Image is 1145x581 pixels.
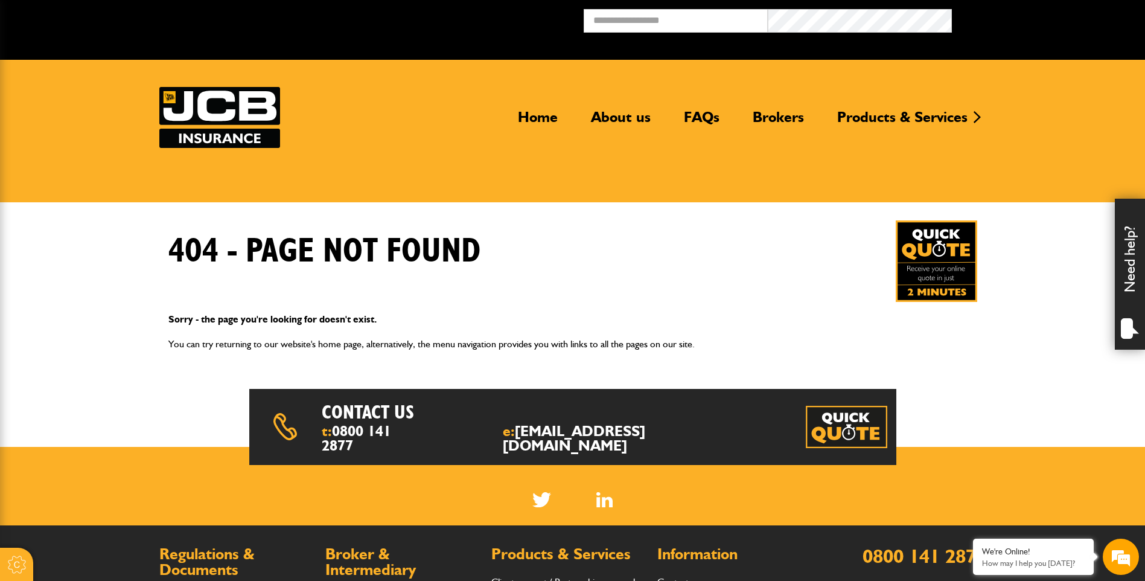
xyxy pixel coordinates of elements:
[159,87,280,148] a: JCB Insurance Services
[806,406,887,448] a: Get your insurance quote in just 2-minutes
[582,108,660,136] a: About us
[675,108,729,136] a: FAQs
[532,492,551,507] img: Twitter
[322,401,605,424] h2: Contact us
[322,424,401,453] span: t:
[596,492,613,507] a: LinkedIn
[159,87,280,148] img: JCB Insurance Services logo
[1115,199,1145,350] div: Need help?
[896,220,977,302] img: Quick Quote
[828,108,977,136] a: Products & Services
[159,547,313,577] h2: Regulations & Documents
[952,9,1136,28] button: Broker Login
[863,544,986,568] a: 0800 141 2877
[503,422,645,454] a: [EMAIL_ADDRESS][DOMAIN_NAME]
[168,231,480,272] h1: 404 - Page not found
[168,336,977,352] p: You can try returning to our website's home page, alternatively, the menu navigation provides you...
[322,422,391,454] a: 0800 141 2877
[509,108,567,136] a: Home
[491,547,645,562] h2: Products & Services
[596,492,613,507] img: Linked In
[982,547,1085,557] div: We're Online!
[657,547,811,562] h2: Information
[806,406,887,448] img: Quick Quote
[982,559,1085,568] p: How may I help you today?
[503,424,706,453] span: e:
[168,312,977,327] p: Sorry - the page you're looking for doesn't exist.
[896,220,977,302] a: Get your insurance quote in just 2-minutes
[325,547,479,577] h2: Broker & Intermediary
[744,108,813,136] a: Brokers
